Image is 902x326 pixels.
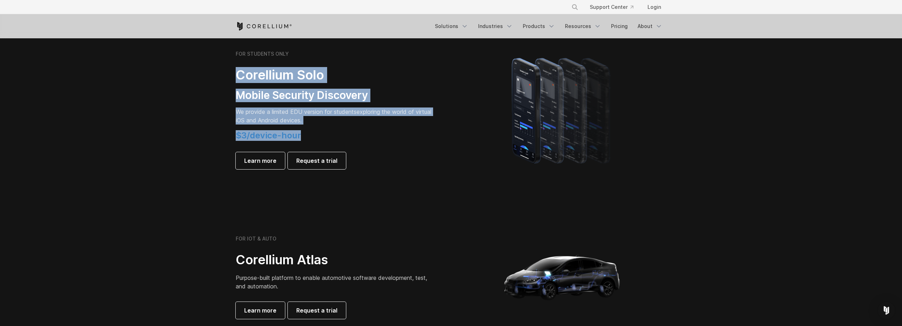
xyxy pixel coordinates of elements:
a: Products [519,20,559,33]
a: Learn more [236,152,285,169]
a: Support Center [584,1,639,13]
div: Navigation Menu [431,20,667,33]
h6: FOR STUDENTS ONLY [236,51,289,57]
span: We provide a limited EDU version for students [236,108,357,115]
a: Request a trial [288,302,346,319]
h3: Mobile Security Discovery [236,89,434,102]
h2: Corellium Solo [236,67,434,83]
span: Purpose-built platform to enable automotive software development, test, and automation. [236,274,427,290]
a: Resources [561,20,605,33]
div: Open Intercom Messenger [878,302,895,319]
h2: Corellium Atlas [236,252,434,268]
h6: FOR IOT & AUTO [236,236,276,242]
a: Industries [474,20,517,33]
span: Learn more [244,156,276,165]
a: Login [642,1,667,13]
p: exploring the world of virtual iOS and Android devices. [236,107,434,125]
a: Solutions [431,20,472,33]
a: Request a trial [288,152,346,169]
img: A lineup of four iPhone models becoming more gradient and blurred [498,48,627,172]
button: Search [568,1,581,13]
span: $3/device-hour [236,130,301,140]
a: Pricing [607,20,632,33]
span: Learn more [244,306,276,315]
a: Learn more [236,302,285,319]
a: Corellium Home [236,22,292,31]
span: Request a trial [296,156,337,165]
div: Navigation Menu [563,1,667,13]
a: About [633,20,667,33]
span: Request a trial [296,306,337,315]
